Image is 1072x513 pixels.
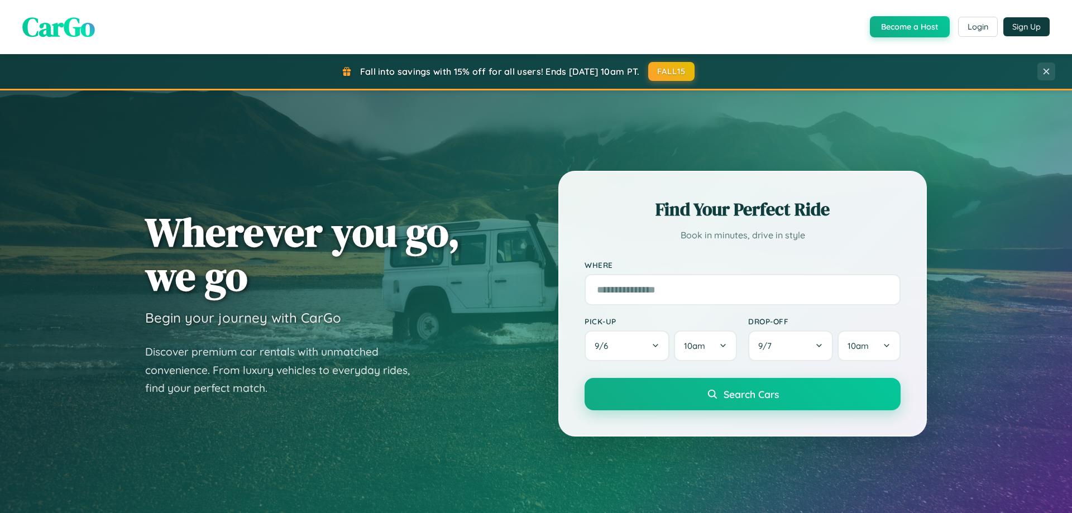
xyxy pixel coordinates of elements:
[585,378,901,410] button: Search Cars
[748,317,901,326] label: Drop-off
[648,62,695,81] button: FALL15
[145,343,424,397] p: Discover premium car rentals with unmatched convenience. From luxury vehicles to everyday rides, ...
[684,341,705,351] span: 10am
[837,330,901,361] button: 10am
[585,227,901,243] p: Book in minutes, drive in style
[870,16,950,37] button: Become a Host
[748,330,833,361] button: 9/7
[958,17,998,37] button: Login
[585,260,901,270] label: Where
[145,309,341,326] h3: Begin your journey with CarGo
[22,8,95,45] span: CarGo
[758,341,777,351] span: 9 / 7
[848,341,869,351] span: 10am
[1003,17,1050,36] button: Sign Up
[360,66,640,77] span: Fall into savings with 15% off for all users! Ends [DATE] 10am PT.
[585,317,737,326] label: Pick-up
[674,330,737,361] button: 10am
[724,388,779,400] span: Search Cars
[145,210,460,298] h1: Wherever you go, we go
[585,197,901,222] h2: Find Your Perfect Ride
[585,330,669,361] button: 9/6
[595,341,614,351] span: 9 / 6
